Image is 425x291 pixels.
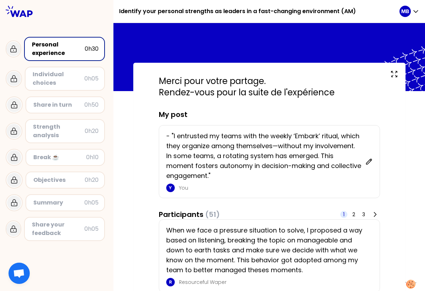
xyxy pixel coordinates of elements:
p: Y [169,185,172,191]
span: (51) [205,209,220,219]
div: 0h10 [86,153,99,162]
span: 3 [362,211,365,218]
div: Share your feedback [32,220,84,237]
div: Personal experience [32,40,85,57]
div: Individual choices [33,70,84,87]
div: Objectives [33,176,85,184]
span: 1 [343,211,345,218]
div: Strength analysis [33,123,85,140]
p: MB [401,8,409,15]
div: 0h05 [84,225,99,233]
h2: Merci pour votre partage. Rendez-vous pour la suite de l'expérience [159,75,380,98]
p: - "I entrusted my teams with the weekly ‘Embark’ ritual, which they organize among themselves—wit... [166,131,361,181]
div: Share in turn [33,101,84,109]
div: 0h20 [85,176,99,184]
p: When we face a pressure situation to solve, I proposed a way based on listening, breaking the top... [166,225,368,275]
div: 0h05 [84,198,99,207]
h3: Participants [159,209,220,219]
div: 0h50 [84,101,99,109]
span: 2 [352,211,355,218]
button: MB [399,6,419,17]
div: Break ☕️ [33,153,86,162]
p: Resourceful Waper [179,279,368,286]
p: R [169,279,172,285]
div: Ouvrir le chat [9,263,30,284]
div: 0h30 [85,45,99,53]
h3: My post [159,110,380,119]
div: Summary [33,198,84,207]
p: You [179,184,361,191]
div: 0h20 [85,127,99,135]
div: 0h05 [84,74,99,83]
